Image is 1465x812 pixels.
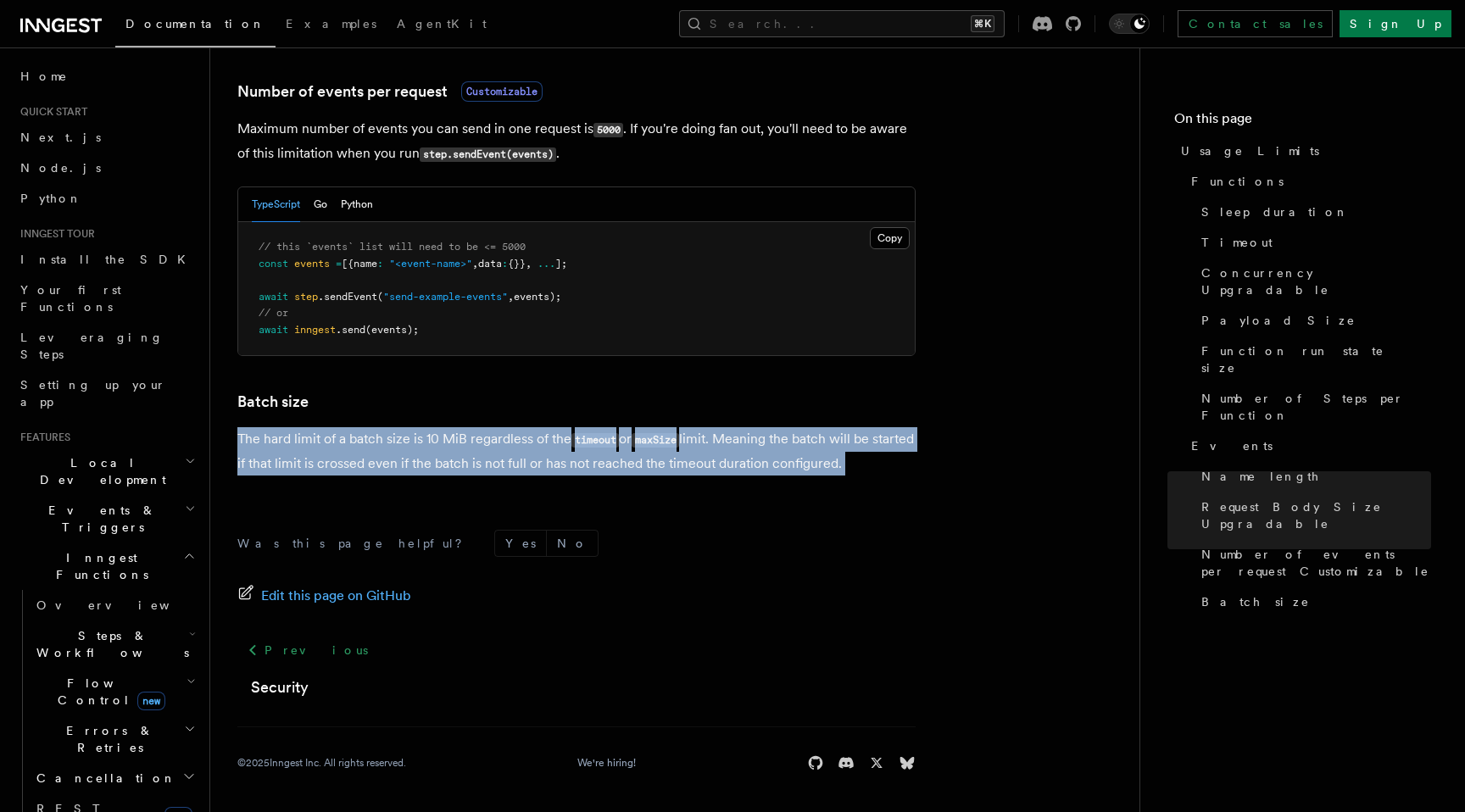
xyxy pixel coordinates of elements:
[259,307,288,319] span: // or
[526,258,532,270] span: ,
[971,15,994,32] kbd: ⌘K
[20,68,68,85] span: Home
[20,161,101,175] span: Node.js
[14,105,87,119] span: Quick start
[1195,258,1431,305] a: Concurrency Upgradable
[259,324,288,336] span: await
[1174,108,1431,136] h4: On this page
[36,598,211,612] span: Overview
[1201,342,1431,376] span: Function run state size
[14,542,199,590] button: Inngest Functions
[1178,10,1333,37] a: Contact sales
[30,722,184,756] span: Errors & Retries
[1109,14,1150,34] button: Toggle dark mode
[1201,234,1273,251] span: Timeout
[1195,492,1431,539] a: Request Body Size Upgradable
[30,668,199,715] button: Flow Controlnew
[336,258,342,270] span: =
[20,331,164,361] span: Leveraging Steps
[286,17,376,31] span: Examples
[294,324,336,336] span: inngest
[30,770,176,787] span: Cancellation
[1201,546,1431,580] span: Number of events per request Customizable
[1195,539,1431,587] a: Number of events per request Customizable
[508,291,514,303] span: ,
[261,584,411,608] span: Edit this page on GitHub
[14,322,199,370] a: Leveraging Steps
[294,291,318,303] span: step
[593,123,623,137] code: 5000
[1201,203,1349,220] span: Sleep duration
[508,258,526,270] span: {}}
[318,291,377,303] span: .sendEvent
[14,61,199,92] a: Home
[1201,390,1431,424] span: Number of Steps per Function
[115,5,276,47] a: Documentation
[387,5,497,46] a: AgentKit
[1201,498,1431,532] span: Request Body Size Upgradable
[478,258,502,270] span: data
[1201,468,1320,485] span: Name length
[125,17,265,31] span: Documentation
[870,227,910,249] button: Copy
[389,258,472,270] span: "<event-name>"
[420,147,556,162] code: step.sendEvent(events)
[538,258,555,270] span: ...
[20,131,101,144] span: Next.js
[377,291,383,303] span: (
[1191,437,1273,454] span: Events
[30,675,187,709] span: Flow Control
[237,80,543,103] a: Number of events per requestCustomizable
[547,531,598,556] button: No
[14,454,185,488] span: Local Development
[341,187,373,222] button: Python
[577,756,636,770] a: We're hiring!
[495,531,546,556] button: Yes
[1195,587,1431,617] a: Batch size
[137,692,165,710] span: new
[30,620,199,668] button: Steps & Workflows
[1201,593,1310,610] span: Batch size
[342,258,377,270] span: [{name
[1195,461,1431,492] a: Name length
[14,448,199,495] button: Local Development
[237,390,309,414] a: Batch size
[14,153,199,183] a: Node.js
[259,291,288,303] span: await
[259,258,288,270] span: const
[237,535,474,552] p: Was this page helpful?
[14,122,199,153] a: Next.js
[679,10,1005,37] button: Search...⌘K
[14,495,199,542] button: Events & Triggers
[20,378,166,409] span: Setting up your app
[397,17,487,31] span: AgentKit
[20,253,196,266] span: Install the SDK
[365,324,419,336] span: (events);
[514,291,561,303] span: events);
[1174,136,1431,166] a: Usage Limits
[276,5,387,46] a: Examples
[30,763,199,793] button: Cancellation
[20,192,82,205] span: Python
[237,427,916,476] p: The hard limit of a batch size is 10 MiB regardless of the or limit. Meaning the batch will be st...
[14,275,199,322] a: Your first Functions
[1201,312,1356,329] span: Payload Size
[314,187,327,222] button: Go
[259,241,526,253] span: // this `events` list will need to be <= 5000
[14,370,199,417] a: Setting up your app
[1184,431,1431,461] a: Events
[14,502,185,536] span: Events & Triggers
[30,627,189,661] span: Steps & Workflows
[237,584,411,608] a: Edit this page on GitHub
[14,183,199,214] a: Python
[237,635,377,665] a: Previous
[1184,166,1431,197] a: Functions
[294,258,330,270] span: events
[336,324,365,336] span: .send
[14,227,95,241] span: Inngest tour
[632,433,679,448] code: maxSize
[383,291,508,303] span: "send-example-events"
[20,283,121,314] span: Your first Functions
[237,117,916,166] p: Maximum number of events you can send in one request is . If you're doing fan out, you'll need to...
[30,715,199,763] button: Errors & Retries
